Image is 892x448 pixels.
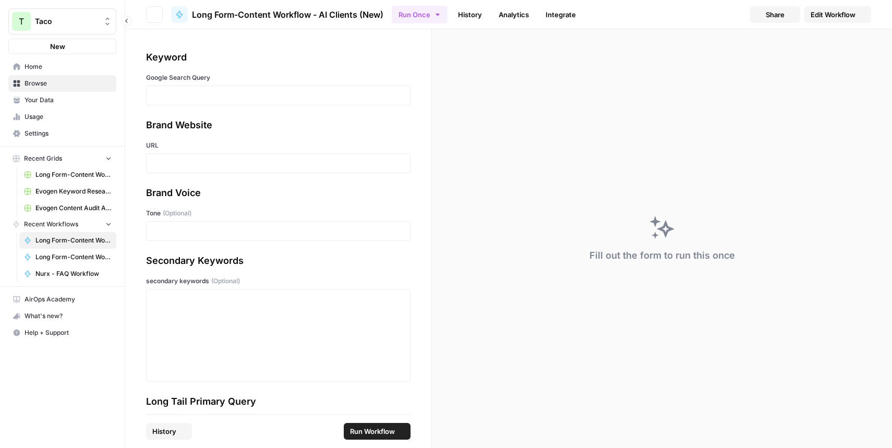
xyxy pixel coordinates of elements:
span: T [19,15,24,28]
a: Edit Workflow [804,6,871,23]
span: Long Form-Content Workflow - AI Clients (New) [192,8,383,21]
span: Evogen Keyword Research Agent Grid [35,187,112,196]
button: New [8,39,116,54]
span: Long Form-Content Workflow - AI Clients (New) [35,236,112,245]
button: Recent Grids [8,151,116,166]
a: Integrate [539,6,582,23]
span: Browse [25,79,112,88]
span: Nurx - FAQ Workflow [35,269,112,279]
button: History [146,423,192,440]
a: Long Form-Content Workflow - AI Clients (New) Grid [19,166,116,183]
a: Home [8,58,116,75]
span: Long Form-Content Workflow - AI Clients (New) Grid [35,170,112,179]
span: Edit Workflow [811,9,855,20]
div: Brand Website [146,118,411,132]
a: Settings [8,125,116,142]
label: URL [146,141,411,150]
a: AirOps Academy [8,291,116,308]
a: Long Form-Content Workflow - AI Clients (New) [19,232,116,249]
div: Fill out the form to run this once [589,248,735,263]
span: Share [766,9,785,20]
span: Home [25,62,112,71]
a: Nurx - FAQ Workflow [19,265,116,282]
button: Run Once [392,6,448,23]
a: Browse [8,75,116,92]
a: Evogen Content Audit Agent Grid [19,200,116,216]
span: Help + Support [25,328,112,337]
a: History [452,6,488,23]
a: Usage [8,108,116,125]
button: Recent Workflows [8,216,116,232]
span: (Optional) [211,276,240,286]
button: Workspace: Taco [8,8,116,34]
button: What's new? [8,308,116,324]
span: Evogen Content Audit Agent Grid [35,203,112,213]
span: Taco [35,16,98,27]
span: Settings [25,129,112,138]
span: History [152,426,176,437]
label: secondary keywords [146,276,411,286]
span: Usage [25,112,112,122]
button: Run Workflow [344,423,411,440]
button: Help + Support [8,324,116,341]
span: Recent Grids [24,154,62,163]
div: Keyword [146,50,411,65]
a: Evogen Keyword Research Agent Grid [19,183,116,200]
div: What's new? [9,308,116,324]
div: Secondary Keywords [146,253,411,268]
a: Analytics [492,6,535,23]
div: Long Tail Primary Query [146,394,411,409]
label: Google Search Query [146,73,411,82]
a: Your Data [8,92,116,108]
span: (Optional) [163,209,191,218]
span: Long Form-Content Workflow - All Clients (New) [35,252,112,262]
button: Share [750,6,800,23]
span: Recent Workflows [24,220,78,229]
span: Your Data [25,95,112,105]
a: Long Form-Content Workflow - AI Clients (New) [171,6,383,23]
span: New [50,41,65,52]
label: Tone [146,209,411,218]
div: Brand Voice [146,186,411,200]
span: Run Workflow [350,426,395,437]
span: AirOps Academy [25,295,112,304]
a: Long Form-Content Workflow - All Clients (New) [19,249,116,265]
